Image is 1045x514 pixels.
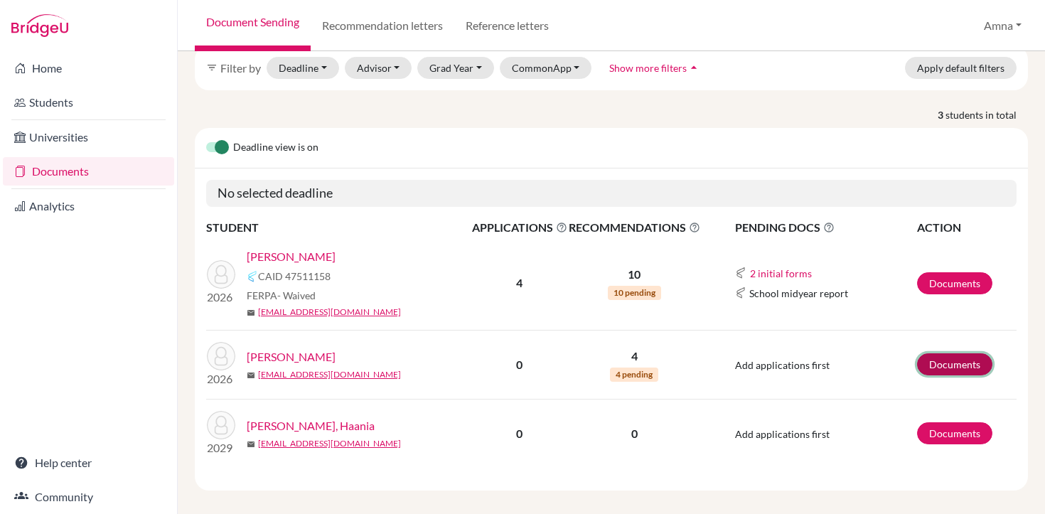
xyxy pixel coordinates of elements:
img: Tariq, Haania [207,411,235,439]
span: FERPA [247,288,316,303]
img: Tariq, Hamza [207,260,235,289]
a: Documents [917,353,992,375]
a: Students [3,88,174,117]
a: [EMAIL_ADDRESS][DOMAIN_NAME] [258,437,401,450]
a: Analytics [3,192,174,220]
span: - Waived [277,289,316,301]
button: CommonApp [500,57,592,79]
h5: No selected deadline [206,180,1017,207]
span: Deadline view is on [233,139,318,156]
button: Apply default filters [905,57,1017,79]
span: mail [247,440,255,449]
p: 2026 [207,370,235,387]
span: CAID 47511158 [258,269,331,284]
span: PENDING DOCS [735,219,916,236]
span: Add applications first [735,359,830,371]
b: 0 [516,358,522,371]
img: Common App logo [735,267,746,279]
a: Documents [3,157,174,186]
span: APPLICATIONS [472,219,567,236]
button: Advisor [345,57,412,79]
a: Help center [3,449,174,477]
a: Universities [3,123,174,151]
b: 4 [516,276,522,289]
span: students in total [945,107,1028,122]
th: STUDENT [206,218,471,237]
a: Home [3,54,174,82]
b: 0 [516,427,522,440]
a: [EMAIL_ADDRESS][DOMAIN_NAME] [258,306,401,318]
span: Show more filters [609,62,687,74]
p: 10 [569,266,700,283]
span: mail [247,371,255,380]
button: Grad Year [417,57,494,79]
button: Amna [977,12,1028,39]
span: Filter by [220,61,261,75]
span: Add applications first [735,428,830,440]
span: School midyear report [749,286,848,301]
img: Common App logo [247,271,258,282]
span: mail [247,309,255,317]
p: 2026 [207,289,235,306]
a: Community [3,483,174,511]
a: Documents [917,272,992,294]
p: 0 [569,425,700,442]
i: arrow_drop_up [687,60,701,75]
span: 10 pending [608,286,661,300]
button: Show more filtersarrow_drop_up [597,57,713,79]
img: Bridge-U [11,14,68,37]
span: 4 pending [610,368,658,382]
a: [PERSON_NAME] [247,348,336,365]
p: 4 [569,348,700,365]
img: Common App logo [735,287,746,299]
button: 2 initial forms [749,265,813,282]
i: filter_list [206,62,218,73]
strong: 3 [938,107,945,122]
a: [PERSON_NAME] [247,248,336,265]
a: [PERSON_NAME], Haania [247,417,375,434]
a: [EMAIL_ADDRESS][DOMAIN_NAME] [258,368,401,381]
p: 2029 [207,439,235,456]
th: ACTION [916,218,1017,237]
span: RECOMMENDATIONS [569,219,700,236]
a: Documents [917,422,992,444]
button: Deadline [267,57,339,79]
img: Tariq, Aamal [207,342,235,370]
